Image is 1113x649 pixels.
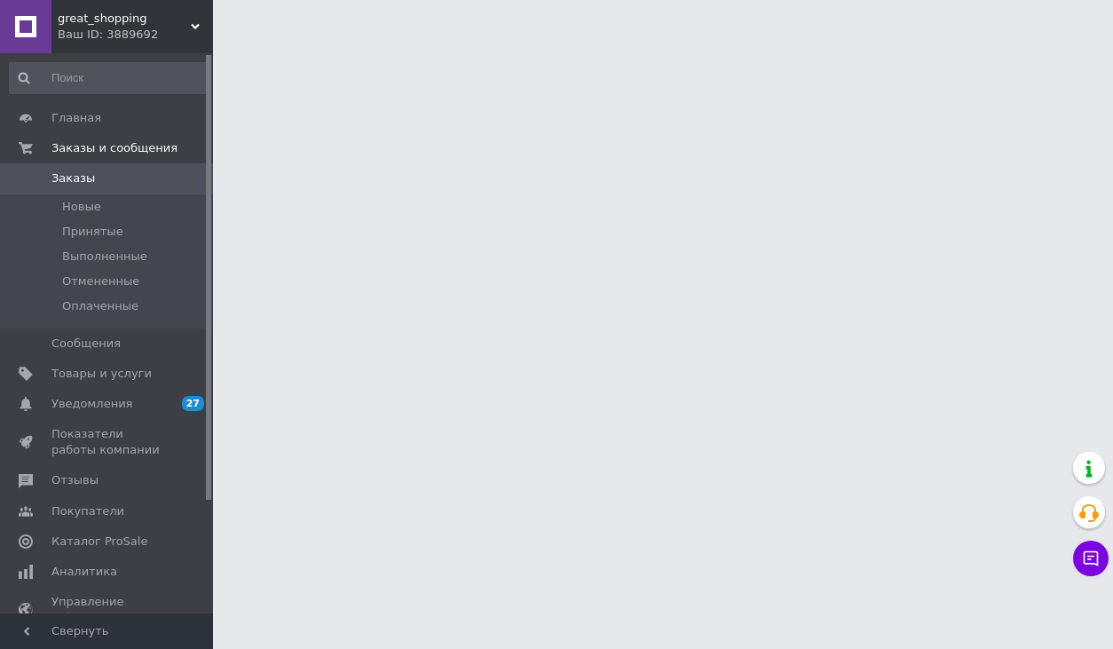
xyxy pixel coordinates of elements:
[62,249,147,265] span: Выполненные
[62,199,101,215] span: Новые
[51,170,95,186] span: Заказы
[51,594,164,626] span: Управление сайтом
[51,472,99,488] span: Отзывы
[51,534,147,550] span: Каталог ProSale
[51,336,121,352] span: Сообщения
[51,503,124,519] span: Покупатели
[51,366,152,382] span: Товары и услуги
[62,298,138,314] span: Оплаченные
[58,11,191,27] span: great_shopping
[51,110,101,126] span: Главная
[58,27,213,43] div: Ваш ID: 3889692
[182,396,204,411] span: 27
[51,564,117,580] span: Аналитика
[62,273,139,289] span: Отмененные
[9,62,209,94] input: Поиск
[62,224,123,240] span: Принятые
[1073,541,1109,576] button: Чат с покупателем
[51,426,164,458] span: Показатели работы компании
[51,396,132,412] span: Уведомления
[51,140,178,156] span: Заказы и сообщения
